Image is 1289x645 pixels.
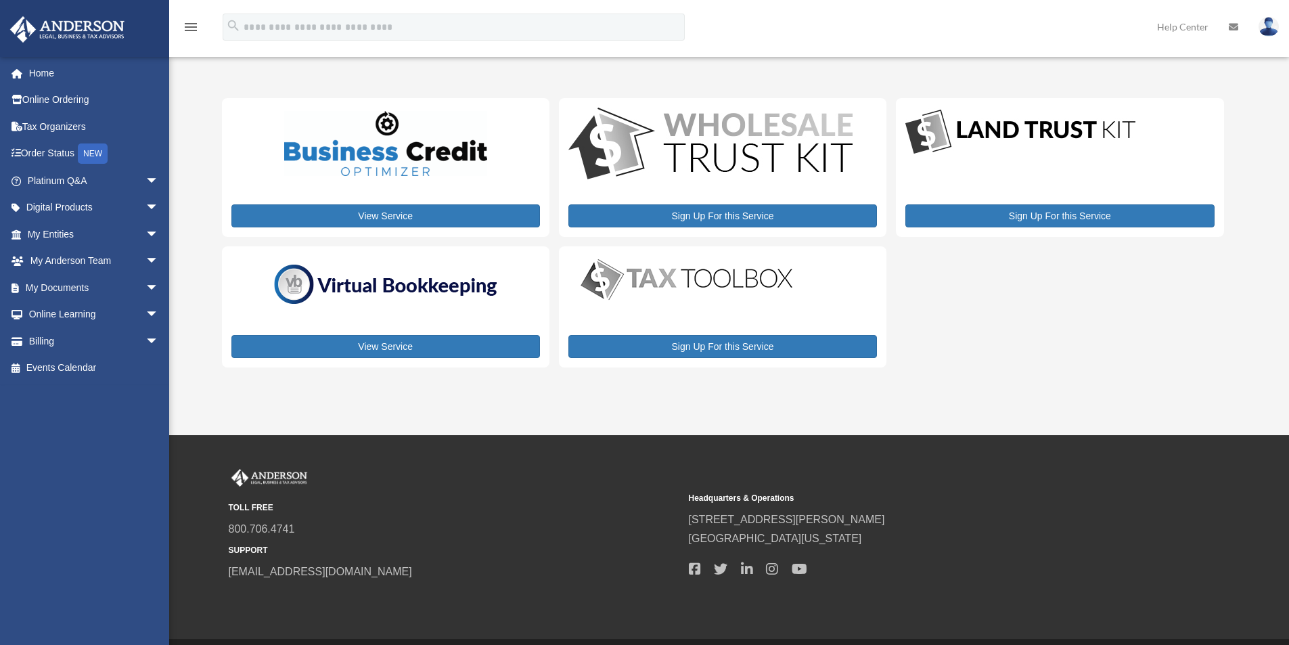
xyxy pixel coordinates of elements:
a: My Entitiesarrow_drop_down [9,221,179,248]
a: View Service [231,204,540,227]
span: arrow_drop_down [145,221,173,248]
span: arrow_drop_down [145,301,173,329]
i: menu [183,19,199,35]
a: Digital Productsarrow_drop_down [9,194,173,221]
a: Billingarrow_drop_down [9,328,179,355]
small: SUPPORT [229,543,679,558]
a: My Anderson Teamarrow_drop_down [9,248,179,275]
a: [EMAIL_ADDRESS][DOMAIN_NAME] [229,566,412,577]
img: WS-Trust-Kit-lgo-1.jpg [568,108,853,183]
img: User Pic [1259,17,1279,37]
a: Sign Up For this Service [568,335,877,358]
a: View Service [231,335,540,358]
a: Online Learningarrow_drop_down [9,301,179,328]
img: Anderson Advisors Platinum Portal [6,16,129,43]
a: My Documentsarrow_drop_down [9,274,179,301]
span: arrow_drop_down [145,194,173,222]
a: Order StatusNEW [9,140,179,168]
a: Sign Up For this Service [905,204,1214,227]
span: arrow_drop_down [145,274,173,302]
a: [STREET_ADDRESS][PERSON_NAME] [689,514,885,525]
img: LandTrust_lgo-1.jpg [905,108,1135,157]
i: search [226,18,241,33]
a: Tax Organizers [9,113,179,140]
span: arrow_drop_down [145,328,173,355]
a: menu [183,24,199,35]
small: Headquarters & Operations [689,491,1139,506]
span: arrow_drop_down [145,167,173,195]
a: Online Ordering [9,87,179,114]
small: TOLL FREE [229,501,679,515]
a: [GEOGRAPHIC_DATA][US_STATE] [689,533,862,544]
div: NEW [78,143,108,164]
span: arrow_drop_down [145,248,173,275]
a: 800.706.4741 [229,523,295,535]
a: Home [9,60,179,87]
a: Sign Up For this Service [568,204,877,227]
a: Events Calendar [9,355,179,382]
a: Platinum Q&Aarrow_drop_down [9,167,179,194]
img: taxtoolbox_new-1.webp [568,256,805,303]
img: Anderson Advisors Platinum Portal [229,469,310,487]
